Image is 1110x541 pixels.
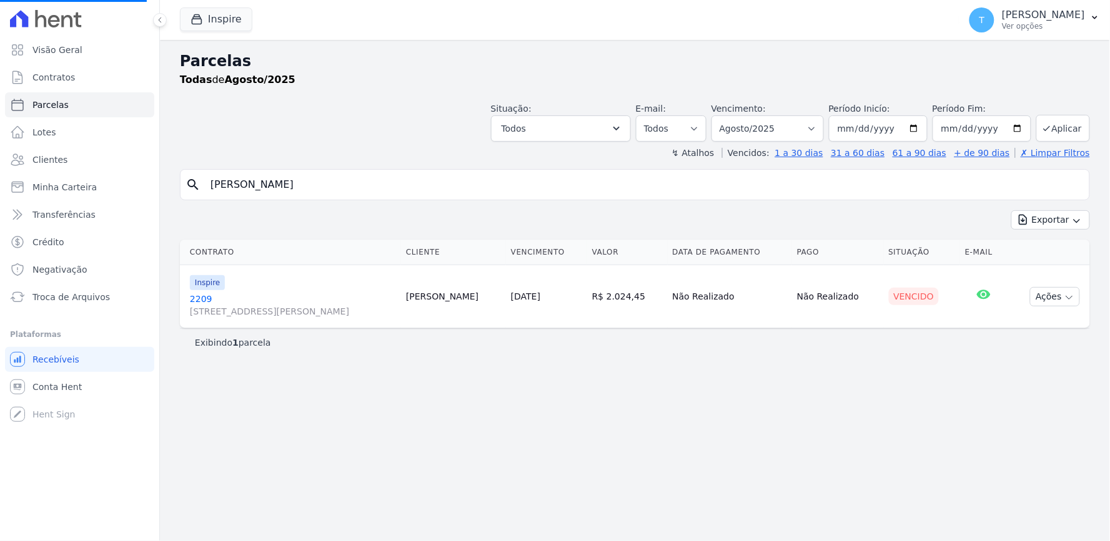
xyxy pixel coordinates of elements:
label: Vencimento: [711,104,766,114]
a: 61 a 90 dias [893,148,946,158]
p: de [180,72,295,87]
th: Contrato [180,240,401,265]
th: Cliente [401,240,506,265]
i: search [186,177,201,192]
a: + de 90 dias [954,148,1010,158]
td: [PERSON_NAME] [401,265,506,328]
span: Transferências [32,208,96,221]
th: Valor [587,240,668,265]
td: R$ 2.024,45 [587,265,668,328]
a: 1 a 30 dias [775,148,823,158]
p: Ver opções [1002,21,1085,31]
a: Parcelas [5,92,154,117]
a: Crédito [5,230,154,255]
span: Recebíveis [32,353,79,366]
a: Negativação [5,257,154,282]
div: Plataformas [10,327,149,342]
a: Visão Geral [5,37,154,62]
button: Exportar [1011,210,1090,230]
button: Aplicar [1036,115,1090,142]
h2: Parcelas [180,50,1090,72]
label: Situação: [491,104,532,114]
button: Inspire [180,7,252,31]
a: 2209[STREET_ADDRESS][PERSON_NAME] [190,293,396,318]
label: E-mail: [636,104,666,114]
a: ✗ Limpar Filtros [1015,148,1090,158]
th: Data de Pagamento [668,240,792,265]
button: Todos [491,115,631,142]
span: Inspire [190,275,225,290]
a: Recebíveis [5,347,154,372]
span: Negativação [32,263,87,276]
td: Não Realizado [668,265,792,328]
p: [PERSON_NAME] [1002,9,1085,21]
span: T [979,16,985,24]
span: Todos [502,121,526,136]
span: Contratos [32,71,75,84]
a: [DATE] [511,291,540,301]
span: Conta Hent [32,381,82,393]
span: Clientes [32,154,67,166]
label: Período Inicío: [829,104,890,114]
strong: Todas [180,74,212,85]
span: Parcelas [32,99,69,111]
label: ↯ Atalhos [671,148,714,158]
a: Contratos [5,65,154,90]
a: Conta Hent [5,374,154,399]
a: Clientes [5,147,154,172]
a: Transferências [5,202,154,227]
span: Lotes [32,126,56,139]
td: Não Realizado [792,265,884,328]
div: Vencido [889,288,939,305]
span: [STREET_ADDRESS][PERSON_NAME] [190,305,396,318]
a: Minha Carteira [5,175,154,200]
label: Vencidos: [722,148,770,158]
a: Lotes [5,120,154,145]
p: Exibindo parcela [195,336,271,349]
span: Crédito [32,236,64,248]
th: Situação [884,240,961,265]
th: Pago [792,240,884,265]
span: Visão Geral [32,44,82,56]
b: 1 [232,338,239,348]
button: T [PERSON_NAME] Ver opções [959,2,1110,37]
span: Troca de Arquivos [32,291,110,303]
input: Buscar por nome do lote ou do cliente [203,172,1084,197]
th: Vencimento [506,240,587,265]
button: Ações [1030,287,1080,306]
a: 31 a 60 dias [831,148,885,158]
th: E-mail [960,240,1008,265]
a: Troca de Arquivos [5,285,154,309]
strong: Agosto/2025 [225,74,295,85]
span: Minha Carteira [32,181,97,193]
label: Período Fim: [933,102,1031,115]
